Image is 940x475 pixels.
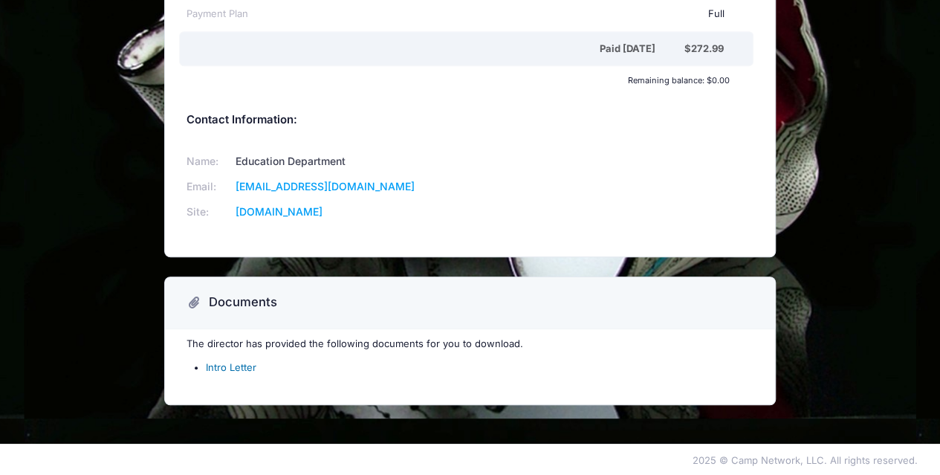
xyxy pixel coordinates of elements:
h3: Documents [209,295,277,310]
td: Email: [187,175,230,200]
div: Remaining balance: $0.00 [179,76,736,85]
span: 2025 © Camp Network, LLC. All rights reserved. [693,454,918,466]
div: Payment Plan [187,7,248,22]
div: Paid [DATE] [189,42,684,56]
td: Site: [187,200,230,225]
div: Full [248,7,725,22]
p: The director has provided the following documents for you to download. [187,337,753,352]
h5: Contact Information: [187,114,753,127]
div: $272.99 [684,42,724,56]
a: [EMAIL_ADDRESS][DOMAIN_NAME] [236,180,415,193]
td: Name: [187,149,230,175]
a: [DOMAIN_NAME] [236,205,322,218]
a: Intro Letter [206,361,256,373]
td: Education Department [230,149,450,175]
